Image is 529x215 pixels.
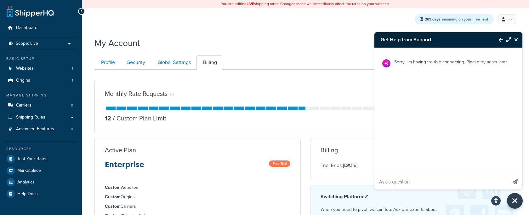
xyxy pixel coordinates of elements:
a: Websites 1 [5,63,77,74]
li: Websites [105,184,290,191]
button: Close Resource Center [507,193,523,209]
span: Origins [16,78,30,83]
h3: Enterprise [105,160,144,174]
div: Basic Setup [5,56,77,61]
strong: [DATE] [343,162,357,169]
span: 0 [71,103,73,108]
a: Profile [94,55,120,70]
span: Websites [16,66,34,71]
button: Send message [508,174,522,189]
p: 12 [105,114,111,123]
h3: Active Plan [105,147,136,154]
span: Help Docs [17,191,38,197]
a: Global Settings [151,55,196,70]
span: 1 [72,78,73,83]
li: Carriers [105,203,290,210]
span: Marketplace [17,168,41,173]
span: Shipping Rules [16,115,45,120]
span: / [113,113,115,123]
a: Carriers 0 [5,100,77,111]
li: Carriers [5,100,77,111]
a: Security [121,55,150,70]
a: Marketplace [5,165,77,176]
img: Bot Avatar [382,59,390,67]
li: Origins [105,194,290,200]
span: Dashboard [16,25,37,31]
li: Origins [5,75,77,86]
h3: Monthly Rate Requests [105,90,168,97]
span: 0 [71,126,73,132]
div: Resources [5,146,77,152]
span: Free Trial [269,160,290,167]
b: LIVE [247,1,254,7]
a: Advanced Features 0 [5,123,77,135]
a: Billing [196,55,222,70]
a: Shipping Rules [5,112,77,123]
strong: Custom [105,203,121,210]
strong: Custom [105,184,121,191]
span: Analytics [17,180,35,185]
a: Origins 1 [5,75,77,86]
a: ShipperHQ Home [7,5,54,17]
a: Dashboard [5,22,77,34]
p: Trial Ends: [321,161,357,170]
button: Close Resource Center [511,36,522,44]
p: Sorry, I'm having trouble connecting. Please try again later. [394,58,508,66]
span: Carriers [16,103,31,108]
span: Advanced Features [16,126,54,132]
input: Ask a question [374,174,507,189]
li: Websites [5,63,77,74]
span: Scope: Live [16,41,38,46]
a: Test Your Rates [5,153,77,165]
button: Back to Resource Center [492,32,503,47]
div: Manage Shipping [5,93,77,98]
a: Analytics [5,177,77,188]
h3: Get Help from Support [374,32,492,47]
button: Maximize Resource Center [503,32,511,47]
h3: Billing [321,147,338,154]
strong: Custom [105,194,121,200]
span: Test Your Rates [17,156,48,162]
strong: 269 days [425,16,441,22]
h1: My Account [94,37,140,49]
div: remaining on your Free Trial [415,14,494,24]
a: Help Docs [5,188,77,200]
h4: Switching Platforms? [321,193,506,200]
span: 1 [72,66,73,71]
li: Advanced Features [5,123,77,135]
p: Custom Plan Limit [111,114,166,123]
